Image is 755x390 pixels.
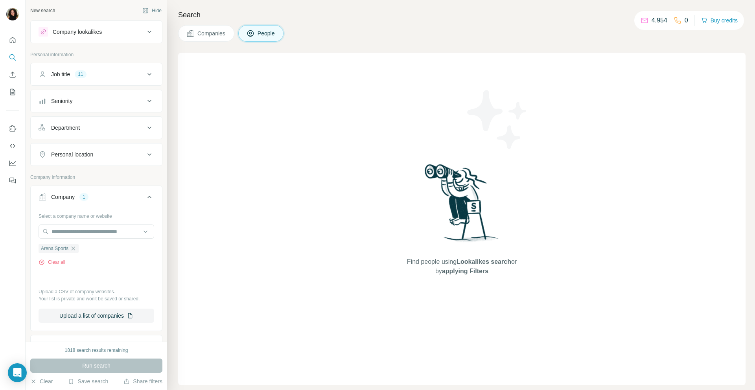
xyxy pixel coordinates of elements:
[30,377,53,385] button: Clear
[53,28,102,36] div: Company lookalikes
[65,347,128,354] div: 1818 search results remaining
[31,118,162,137] button: Department
[652,16,667,25] p: 4,954
[6,121,19,136] button: Use Surfe on LinkedIn
[442,268,488,274] span: applying Filters
[6,173,19,188] button: Feedback
[39,309,154,323] button: Upload a list of companies
[51,193,75,201] div: Company
[41,245,68,252] span: Arena Sports
[51,70,70,78] div: Job title
[75,71,86,78] div: 11
[79,193,88,201] div: 1
[30,7,55,14] div: New search
[8,363,27,382] div: Open Intercom Messenger
[178,9,746,20] h4: Search
[31,65,162,84] button: Job title11
[6,8,19,20] img: Avatar
[399,257,525,276] span: Find people using or by
[51,97,72,105] div: Seniority
[6,50,19,64] button: Search
[30,174,162,181] p: Company information
[6,156,19,170] button: Dashboard
[6,33,19,47] button: Quick start
[701,15,738,26] button: Buy credits
[39,259,65,266] button: Clear all
[31,145,162,164] button: Personal location
[6,68,19,82] button: Enrich CSV
[30,51,162,58] p: Personal information
[31,92,162,110] button: Seniority
[51,151,93,158] div: Personal location
[6,85,19,99] button: My lists
[123,377,162,385] button: Share filters
[68,377,108,385] button: Save search
[457,258,511,265] span: Lookalikes search
[6,139,19,153] button: Use Surfe API
[51,124,80,132] div: Department
[685,16,688,25] p: 0
[421,162,503,250] img: Surfe Illustration - Woman searching with binoculars
[31,188,162,210] button: Company1
[39,210,154,220] div: Select a company name or website
[258,29,276,37] span: People
[137,5,167,17] button: Hide
[39,295,154,302] p: Your list is private and won't be saved or shared.
[39,288,154,295] p: Upload a CSV of company websites.
[31,22,162,41] button: Company lookalikes
[31,337,162,356] button: Industry
[462,84,533,155] img: Surfe Illustration - Stars
[197,29,226,37] span: Companies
